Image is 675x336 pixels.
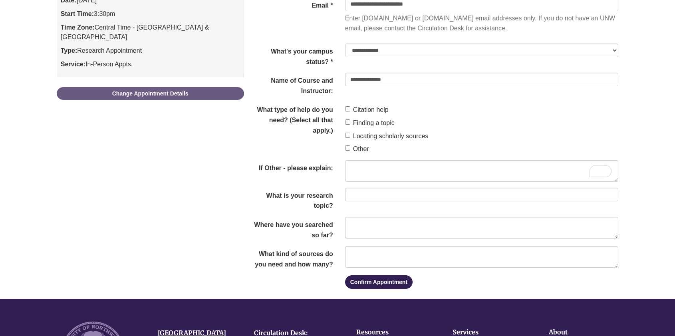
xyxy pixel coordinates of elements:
p: Central Time - [GEOGRAPHIC_DATA] & [GEOGRAPHIC_DATA] [61,23,240,42]
label: What is your research topic? [244,188,339,211]
textarea: To enrich screen reader interactions, please activate Accessibility in Grammarly extension settings [345,160,618,182]
input: Finding a topic [345,119,350,125]
label: Locating scholarly sources [345,131,429,141]
div: Enter [DOMAIN_NAME] or [DOMAIN_NAME] email addresses only. If you do not have an UNW email, pleas... [345,13,618,34]
h4: Resources [356,329,428,336]
strong: Service: [61,61,85,68]
strong: Type: [61,47,77,54]
label: Finding a topic [345,118,395,128]
input: Citation help [345,106,350,111]
label: What's your campus status? * [244,44,339,67]
a: Change Appointment Details [57,87,244,100]
p: 3:30pm [61,9,240,19]
button: Confirm Appointment [345,275,413,289]
label: If Other - please explain: [244,160,339,173]
h4: Services [453,329,524,336]
legend: What type of help do you need? (Select all that apply.) [244,102,339,135]
h4: About [549,329,620,336]
label: What kind of sources do you need and how many? [244,246,339,269]
p: In-Person Appts. [61,60,240,69]
label: Citation help [345,105,389,115]
label: Other [345,144,369,154]
strong: Start Time: [61,10,94,17]
label: Where have you searched so far? [244,217,339,240]
input: Locating scholarly sources [345,133,350,138]
input: Other [345,145,350,151]
label: Name of Course and Instructor: [244,73,339,96]
strong: Time Zone: [61,24,95,31]
p: Research Appointment [61,46,240,56]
